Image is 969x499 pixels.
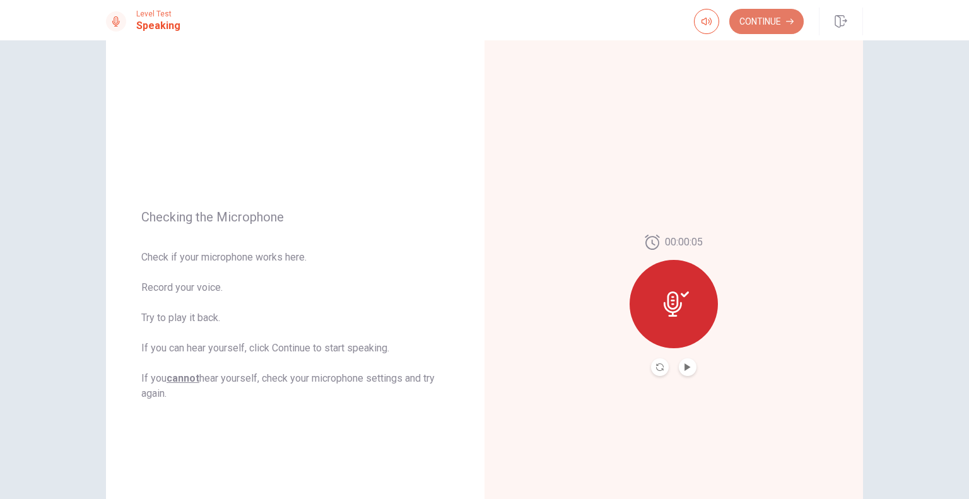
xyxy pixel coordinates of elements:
u: cannot [167,372,199,384]
span: 00:00:05 [665,235,703,250]
span: Checking the Microphone [141,209,449,225]
button: Record Again [651,358,669,376]
span: Level Test [136,9,180,18]
button: Play Audio [679,358,696,376]
h1: Speaking [136,18,180,33]
button: Continue [729,9,804,34]
span: Check if your microphone works here. Record your voice. Try to play it back. If you can hear your... [141,250,449,401]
